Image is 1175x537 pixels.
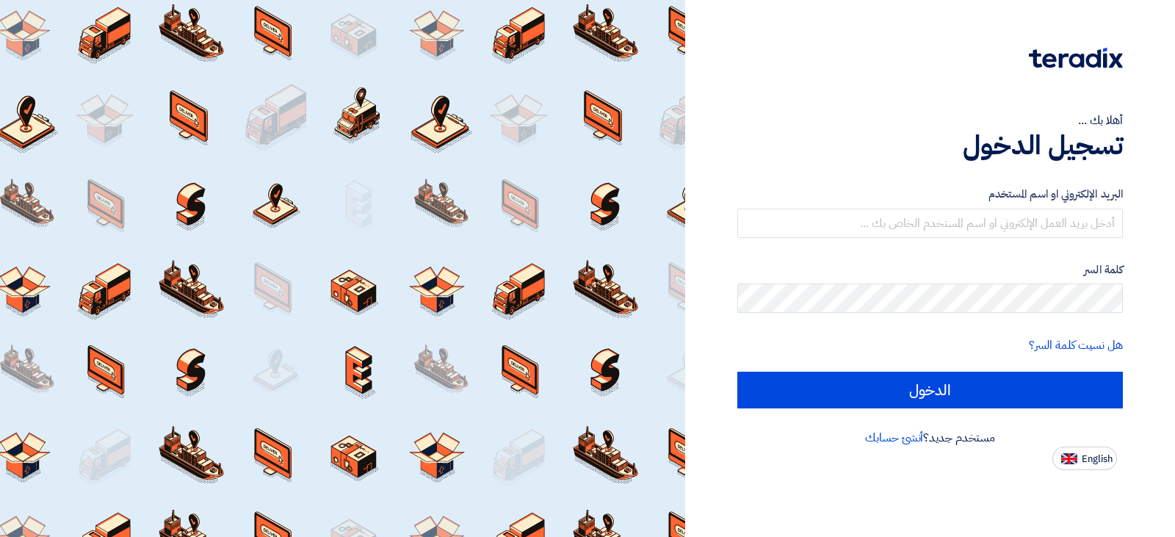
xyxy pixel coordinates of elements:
span: English [1082,454,1113,464]
h1: تسجيل الدخول [737,129,1123,162]
div: أهلا بك ... [737,112,1123,129]
div: مستخدم جديد؟ [737,429,1123,447]
a: أنشئ حسابك [865,429,923,447]
img: en-US.png [1061,453,1077,464]
input: الدخول [737,372,1123,408]
label: البريد الإلكتروني او اسم المستخدم [737,186,1123,203]
button: English [1052,447,1117,470]
label: كلمة السر [737,262,1123,278]
input: أدخل بريد العمل الإلكتروني او اسم المستخدم الخاص بك ... [737,209,1123,238]
a: هل نسيت كلمة السر؟ [1029,336,1123,354]
img: Teradix logo [1029,48,1123,68]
